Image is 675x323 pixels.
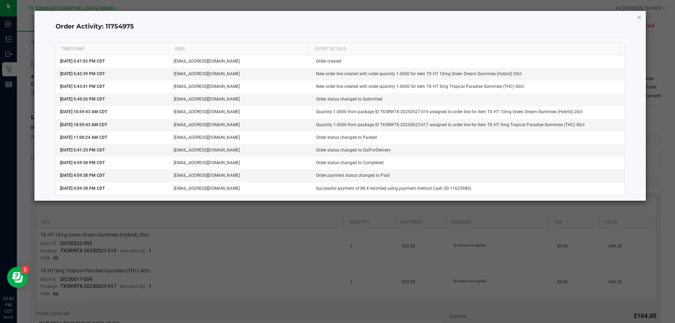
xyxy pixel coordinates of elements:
td: [EMAIL_ADDRESS][DOMAIN_NAME] [169,68,311,80]
td: Order status changed to Packed [312,131,625,144]
td: [EMAIL_ADDRESS][DOMAIN_NAME] [169,144,311,157]
td: Successful payment of 88.4 recorded using payment method Cash (ID 11625980) [312,182,625,195]
span: [DATE] 5:42:39 PM CDT [60,71,105,76]
span: [DATE] 4:59:38 PM CDT [60,160,105,165]
td: Quantity 1.0000 from package ID TXSRWTX-20250623-017 assigned to order line for item TX HT 5mg Tr... [312,119,625,131]
td: New order line created with order quantity 1.0000 for item TX HT 10mg Green Dream Gummies (Hybrid... [312,68,625,80]
span: [DATE] 5:41:02 PM CDT [60,59,105,64]
span: [DATE] 4:59:38 PM CDT [60,173,105,178]
td: New order line created with order quantity 1.0000 for item TX HT 5mg Tropical Paradise Gummies (T... [312,80,625,93]
td: Order status changed to OutForDelivery [312,144,625,157]
th: EVENT DETAILS [309,43,619,55]
iframe: Resource center unread badge [21,266,29,274]
td: [EMAIL_ADDRESS][DOMAIN_NAME] [169,182,311,195]
td: Order created [312,55,625,68]
th: USER [168,43,309,55]
span: [DATE] 10:59:43 AM CDT [60,109,107,114]
span: [DATE] 5:43:41 PM CDT [60,84,105,89]
td: [EMAIL_ADDRESS][DOMAIN_NAME] [169,93,311,106]
td: Order status changed to Completed [312,157,625,169]
span: [DATE] 10:59:43 AM CDT [60,122,107,127]
span: [DATE] 5:41:33 PM CDT [60,148,105,153]
td: Quantity 1.0000 from package ID TXSRWTX-20250527-019 assigned to order line for item TX HT 10mg G... [312,106,625,118]
th: TIMESTAMP [56,43,169,55]
span: [DATE] 4:59:38 PM CDT [60,186,105,191]
td: [EMAIL_ADDRESS][DOMAIN_NAME] [169,80,311,93]
td: [EMAIL_ADDRESS][DOMAIN_NAME] [169,106,311,118]
td: [EMAIL_ADDRESS][DOMAIN_NAME] [169,55,311,68]
td: [EMAIL_ADDRESS][DOMAIN_NAME] [169,119,311,131]
td: Order payment status changed to Paid [312,169,625,182]
h4: Order Activity: 11754975 [56,22,625,31]
span: [DATE] 5:45:26 PM CDT [60,97,105,102]
td: [EMAIL_ADDRESS][DOMAIN_NAME] [169,131,311,144]
td: Order status changed to Submitted [312,93,625,106]
iframe: Resource center [7,267,28,288]
td: [EMAIL_ADDRESS][DOMAIN_NAME] [169,169,311,182]
span: [DATE] 11:00:24 AM CDT [60,135,107,140]
td: [EMAIL_ADDRESS][DOMAIN_NAME] [169,157,311,169]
